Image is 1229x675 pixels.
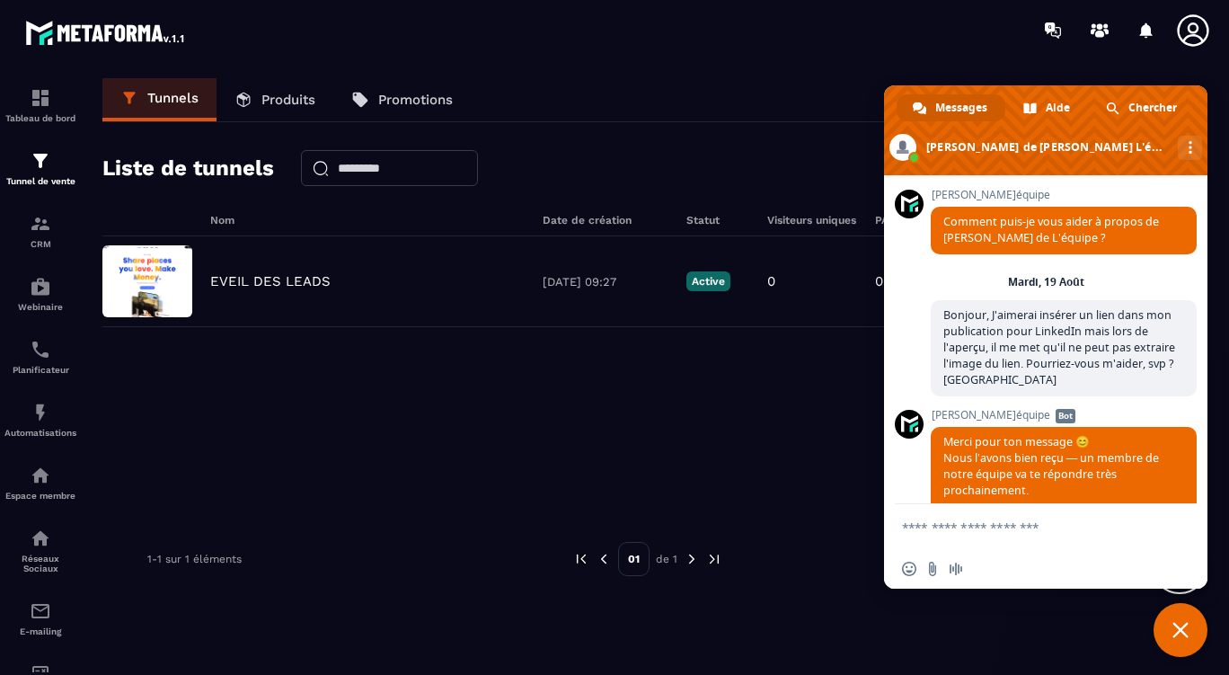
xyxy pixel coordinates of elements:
span: Comment puis-je vous aider à propos de [PERSON_NAME] de L'équipe ? [943,214,1159,245]
img: prev [573,551,589,567]
a: formationformationCRM [4,200,76,262]
p: Active [686,271,730,291]
p: [DATE] 09:27 [543,275,668,289]
span: Envoyer un fichier [925,562,940,576]
span: Message audio [949,562,963,576]
img: scheduler [30,339,51,360]
img: automations [30,276,51,298]
a: emailemailE-mailing [4,587,76,650]
p: Tunnels [147,90,199,106]
img: email [30,600,51,622]
span: Messages [935,94,987,121]
a: Chercher [1090,94,1195,121]
a: automationsautomationsEspace membre [4,451,76,514]
h6: Statut [686,214,749,226]
a: Promotions [333,78,471,121]
img: automations [30,402,51,423]
a: formationformationTunnel de vente [4,137,76,200]
img: next [684,551,700,567]
span: Merci pour ton message 😊 Nous l’avons bien reçu — un membre de notre équipe va te répondre très p... [943,434,1172,579]
a: Aide [1007,94,1088,121]
h6: Date de création [543,214,668,226]
a: Produits [217,78,333,121]
a: formationformationTableau de bord [4,74,76,137]
p: Promotions [378,92,453,108]
a: social-networksocial-networkRéseaux Sociaux [4,514,76,587]
a: Messages [897,94,1005,121]
p: 1-1 sur 1 éléments [147,553,242,565]
img: prev [596,551,612,567]
img: logo [25,16,187,49]
a: schedulerschedulerPlanificateur [4,325,76,388]
a: automationsautomationsWebinaire [4,262,76,325]
p: de 1 [656,552,677,566]
img: image [102,245,192,317]
span: Bonjour, J'aimerai insérer un lien dans mon publication pour LinkedIn mais lors de l'aperçu, il m... [943,307,1175,387]
p: Réseaux Sociaux [4,554,76,573]
img: social-network [30,528,51,549]
p: 01 [618,542,650,576]
p: Automatisations [4,428,76,438]
a: automationsautomationsAutomatisations [4,388,76,451]
span: [PERSON_NAME]équipe [931,409,1197,422]
span: Bot [1056,409,1075,423]
img: formation [30,213,51,235]
p: Webinaire [4,302,76,312]
p: 0 [875,273,883,289]
h6: PAGES VUES [875,214,947,226]
p: Espace membre [4,491,76,501]
img: next [706,551,722,567]
p: Tunnel de vente [4,176,76,186]
h6: Visiteurs uniques [767,214,857,226]
p: CRM [4,239,76,249]
textarea: Entrez votre message... [902,504,1154,549]
div: Mardi, 19 Août [1008,277,1084,288]
h6: Nom [210,214,525,226]
span: Chercher [1128,94,1177,121]
span: [PERSON_NAME]équipe [931,189,1197,201]
p: Produits [261,92,315,108]
img: formation [30,87,51,109]
span: Insérer un emoji [902,562,916,576]
img: formation [30,150,51,172]
a: Fermer le chat [1154,603,1207,657]
span: Aide [1046,94,1070,121]
img: automations [30,465,51,486]
p: Planificateur [4,365,76,375]
a: Tunnels [102,78,217,121]
p: Tableau de bord [4,113,76,123]
p: E-mailing [4,626,76,636]
p: EVEIL DES LEADS [210,273,331,289]
h2: Liste de tunnels [102,150,274,186]
p: 0 [767,273,775,289]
